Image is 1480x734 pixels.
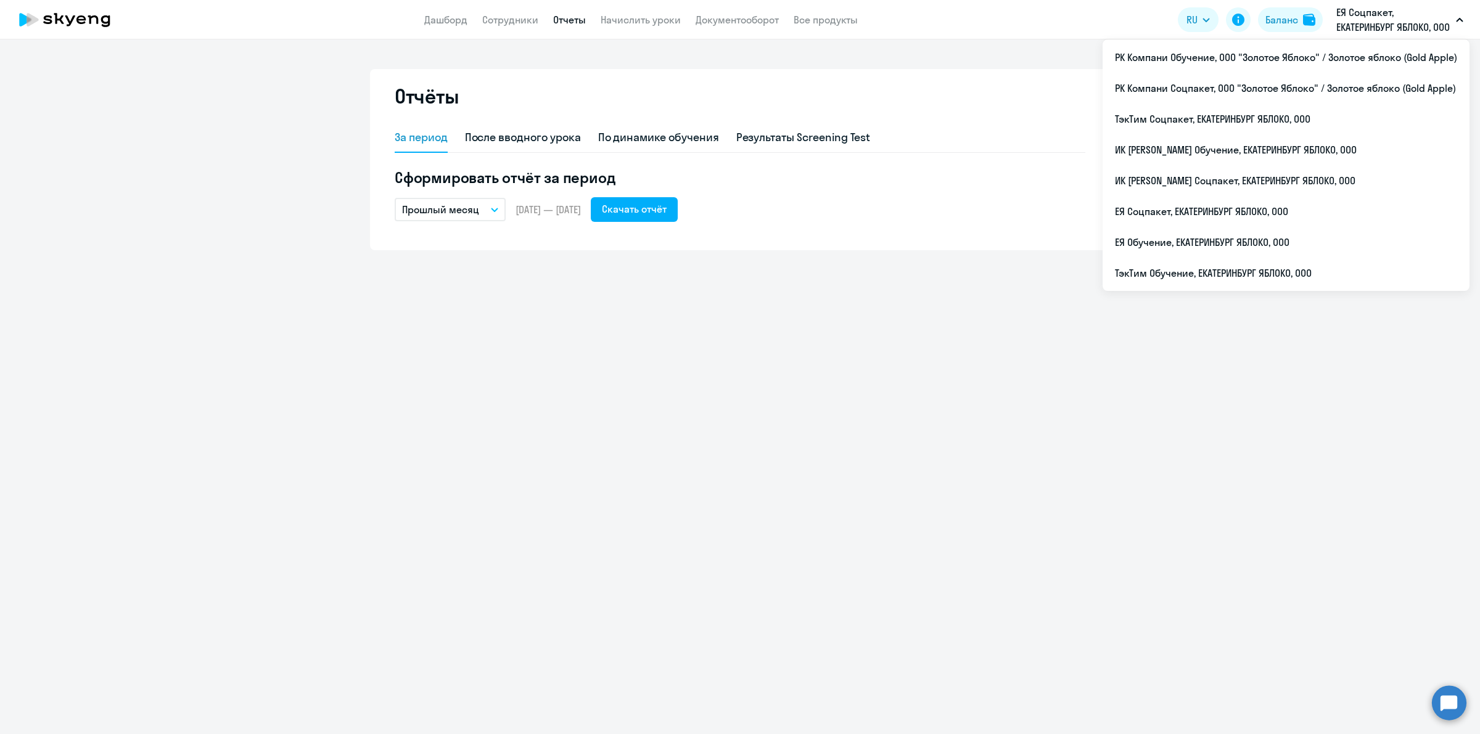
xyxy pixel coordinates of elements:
button: Прошлый месяц [395,198,506,221]
div: Результаты Screening Test [736,129,871,145]
a: Дашборд [424,14,467,26]
div: По динамике обучения [598,129,719,145]
button: Скачать отчёт [591,197,678,222]
button: RU [1178,7,1219,32]
div: Скачать отчёт [602,202,667,216]
h2: Отчёты [395,84,459,108]
button: ЕЯ Соцпакет, ЕКАТЕРИНБУРГ ЯБЛОКО, ООО [1330,5,1470,35]
a: Сотрудники [482,14,538,26]
a: Документооборот [696,14,779,26]
div: Баланс [1265,12,1298,27]
span: [DATE] — [DATE] [516,203,581,216]
button: Балансbalance [1258,7,1323,32]
a: Начислить уроки [601,14,681,26]
span: RU [1186,12,1198,27]
p: ЕЯ Соцпакет, ЕКАТЕРИНБУРГ ЯБЛОКО, ООО [1336,5,1451,35]
p: Прошлый месяц [402,202,479,217]
img: balance [1303,14,1315,26]
h5: Сформировать отчёт за период [395,168,1085,187]
div: После вводного урока [465,129,581,145]
a: Отчеты [553,14,586,26]
ul: RU [1103,39,1470,291]
a: Все продукты [794,14,858,26]
div: За период [395,129,448,145]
